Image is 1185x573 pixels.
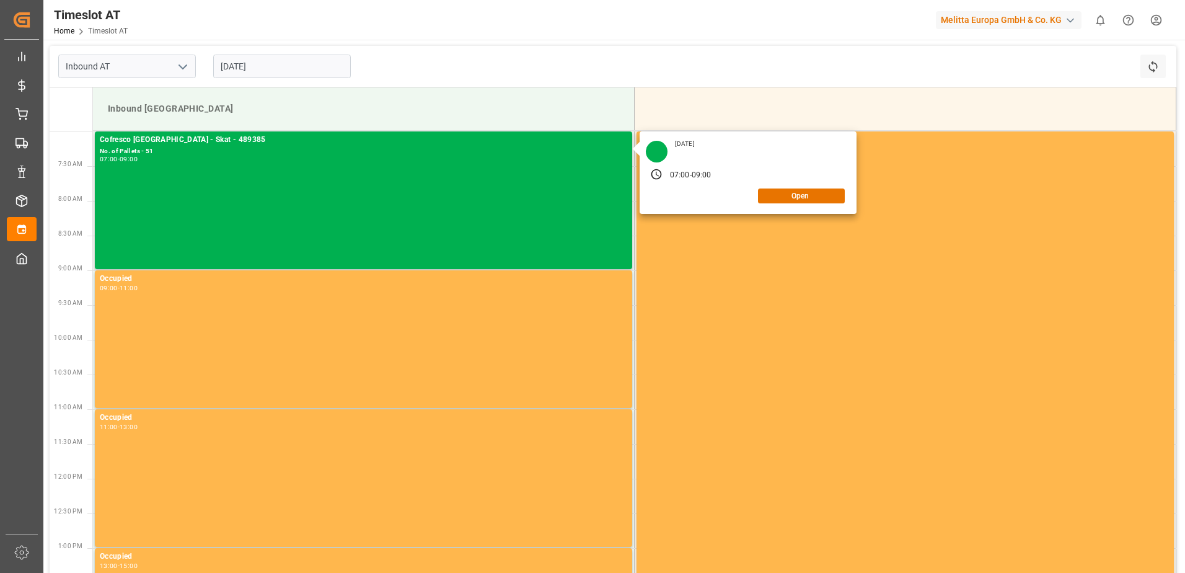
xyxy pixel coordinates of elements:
span: 12:00 PM [54,473,82,480]
div: 13:00 [100,563,118,569]
span: 8:30 AM [58,230,82,237]
div: - [690,170,692,181]
span: 12:30 PM [54,508,82,515]
span: 9:30 AM [58,300,82,306]
span: 10:00 AM [54,334,82,341]
div: No. of Pallets - 51 [100,146,627,157]
span: 11:30 AM [54,438,82,445]
div: Cofresco [GEOGRAPHIC_DATA] - Skat - 489385 [100,134,627,146]
input: Type to search/select [58,55,196,78]
button: Help Center [1114,6,1142,34]
span: 10:30 AM [54,369,82,376]
button: open menu [173,57,192,76]
div: 11:00 [100,424,118,430]
div: - [118,285,120,291]
input: DD.MM.YYYY [213,55,351,78]
div: [DATE] [671,140,699,148]
div: 07:00 [100,156,118,162]
div: - [118,156,120,162]
span: 7:30 AM [58,161,82,167]
button: Open [758,189,845,203]
div: Occupied [641,134,1169,146]
span: 1:00 PM [58,543,82,549]
div: 09:00 [692,170,711,181]
div: 13:00 [120,424,138,430]
div: Timeslot AT [54,6,128,24]
div: 09:00 [100,285,118,291]
div: - [118,424,120,430]
span: 11:00 AM [54,404,82,411]
div: Occupied [100,412,627,424]
div: Inbound [GEOGRAPHIC_DATA] [103,97,624,120]
div: 15:00 [120,563,138,569]
div: 07:00 [670,170,690,181]
div: 11:00 [120,285,138,291]
span: 9:00 AM [58,265,82,272]
a: Home [54,27,74,35]
div: - [118,563,120,569]
button: Melitta Europa GmbH & Co. KG [936,8,1086,32]
button: show 0 new notifications [1086,6,1114,34]
div: Melitta Europa GmbH & Co. KG [936,11,1081,29]
div: Occupied [100,551,627,563]
div: Occupied [100,273,627,285]
span: 8:00 AM [58,195,82,202]
div: 09:00 [120,156,138,162]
